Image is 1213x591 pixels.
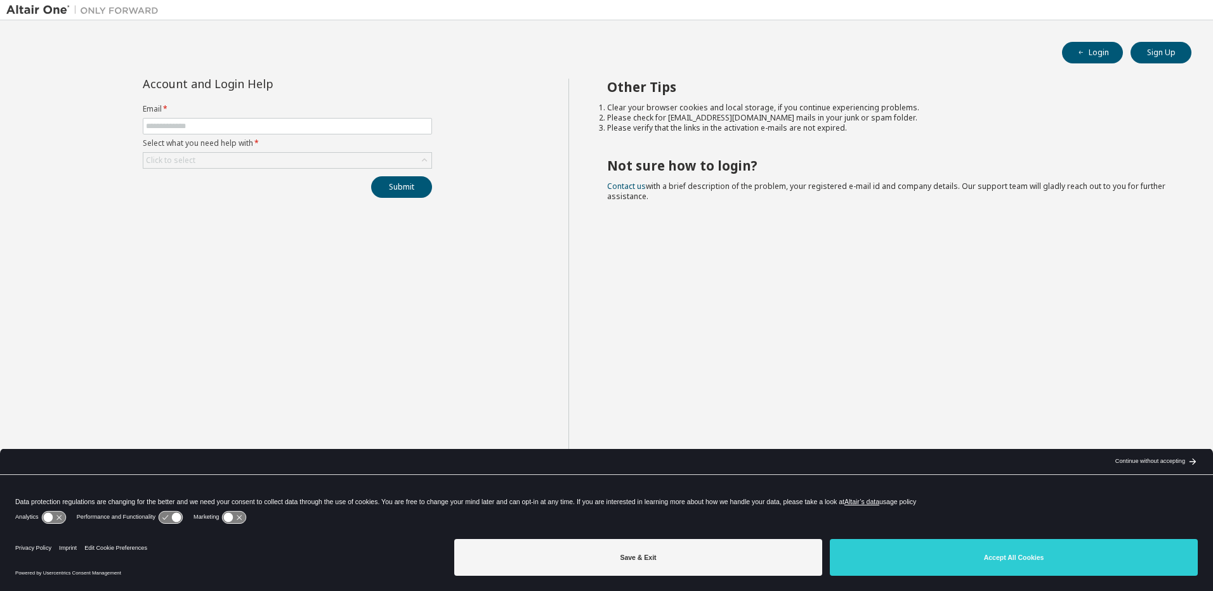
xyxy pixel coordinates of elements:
[1131,42,1191,63] button: Sign Up
[607,103,1169,113] li: Clear your browser cookies and local storage, if you continue experiencing problems.
[143,79,374,89] div: Account and Login Help
[607,157,1169,174] h2: Not sure how to login?
[1062,42,1123,63] button: Login
[607,181,1165,202] span: with a brief description of the problem, your registered e-mail id and company details. Our suppo...
[371,176,432,198] button: Submit
[143,153,431,168] div: Click to select
[607,181,646,192] a: Contact us
[143,104,432,114] label: Email
[6,4,165,16] img: Altair One
[146,155,195,166] div: Click to select
[607,113,1169,123] li: Please check for [EMAIL_ADDRESS][DOMAIN_NAME] mails in your junk or spam folder.
[143,138,432,148] label: Select what you need help with
[607,79,1169,95] h2: Other Tips
[607,123,1169,133] li: Please verify that the links in the activation e-mails are not expired.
